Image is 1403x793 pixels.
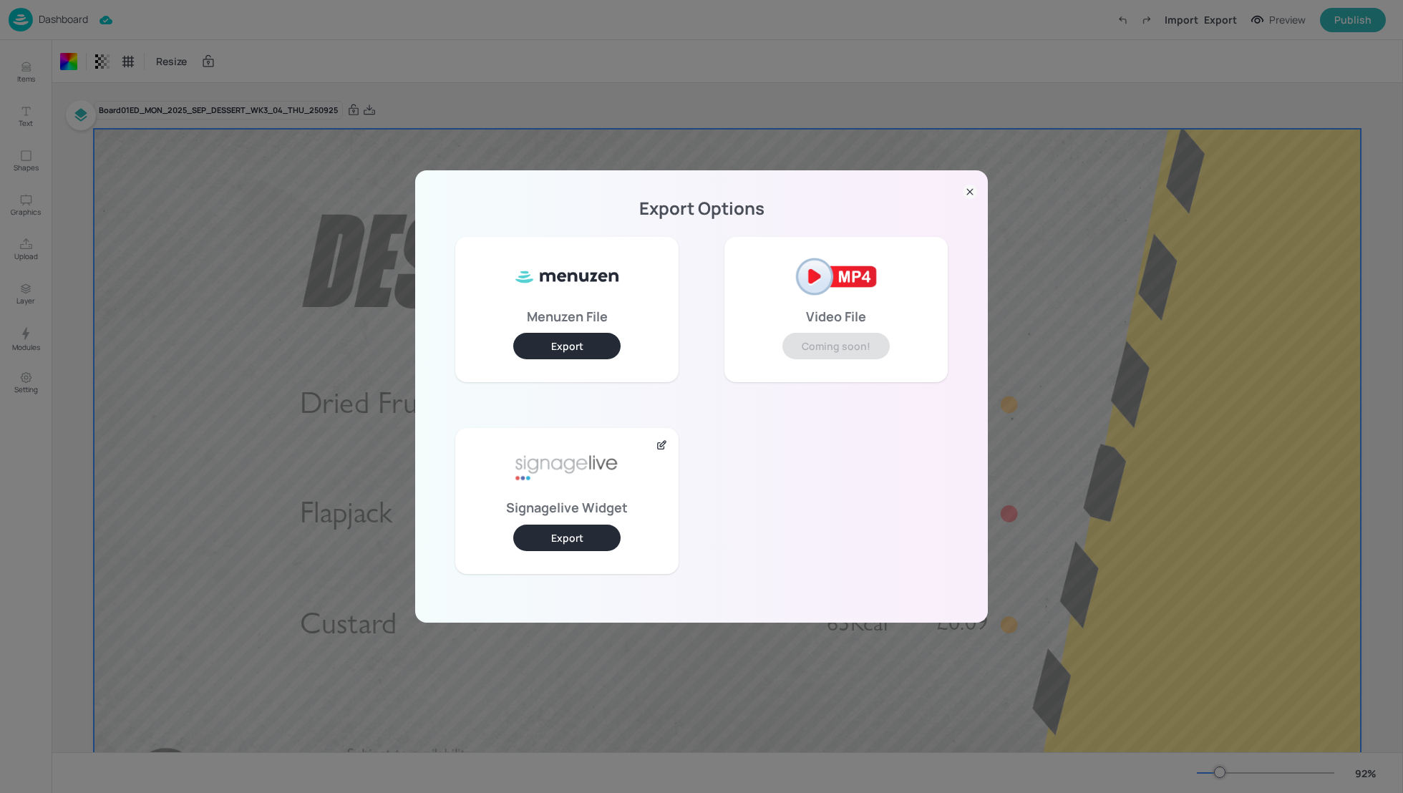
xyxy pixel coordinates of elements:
[513,525,621,551] button: Export
[782,248,890,306] img: mp4-2af2121e.png
[432,203,971,213] p: Export Options
[513,248,621,306] img: ml8WC8f0XxQ8HKVnnVUe7f5Gv1vbApsJzyFa2MjOoB8SUy3kBkfteYo5TIAmtfcjWXsj8oHYkuYqrJRUn+qckOrNdzmSzIzkA...
[513,439,621,497] img: signage-live-aafa7296.png
[513,333,621,359] button: Export
[527,311,608,321] p: Menuzen File
[506,502,628,512] p: Signagelive Widget
[806,311,866,321] p: Video File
